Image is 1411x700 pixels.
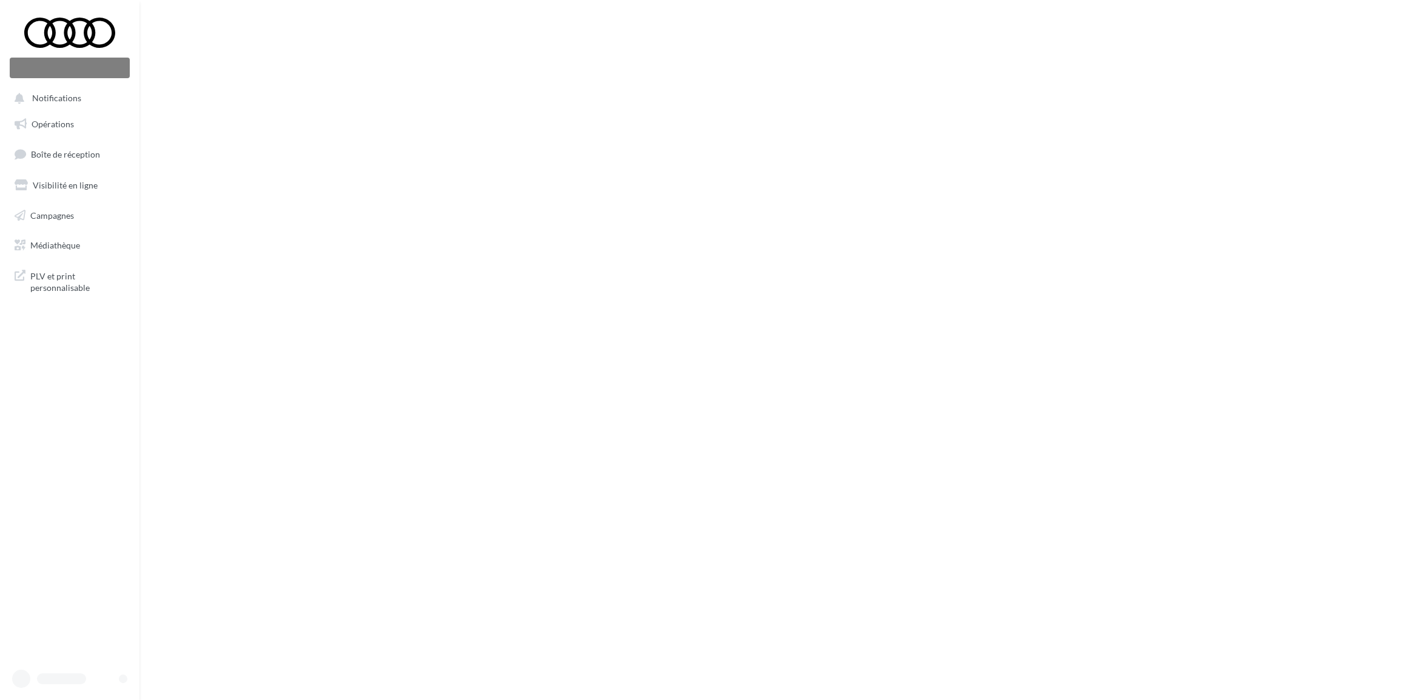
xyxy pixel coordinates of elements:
a: Opérations [7,112,132,137]
span: Médiathèque [30,240,80,250]
a: Campagnes [7,203,132,228]
div: Nouvelle campagne [10,58,130,78]
a: Boîte de réception [7,141,132,167]
a: PLV et print personnalisable [7,263,132,299]
a: Visibilité en ligne [7,173,132,198]
a: Médiathèque [7,233,132,258]
span: Opérations [32,119,74,129]
span: Campagnes [30,210,74,220]
span: PLV et print personnalisable [30,268,125,294]
span: Visibilité en ligne [33,180,98,190]
span: Notifications [32,93,81,104]
span: Boîte de réception [31,149,100,159]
